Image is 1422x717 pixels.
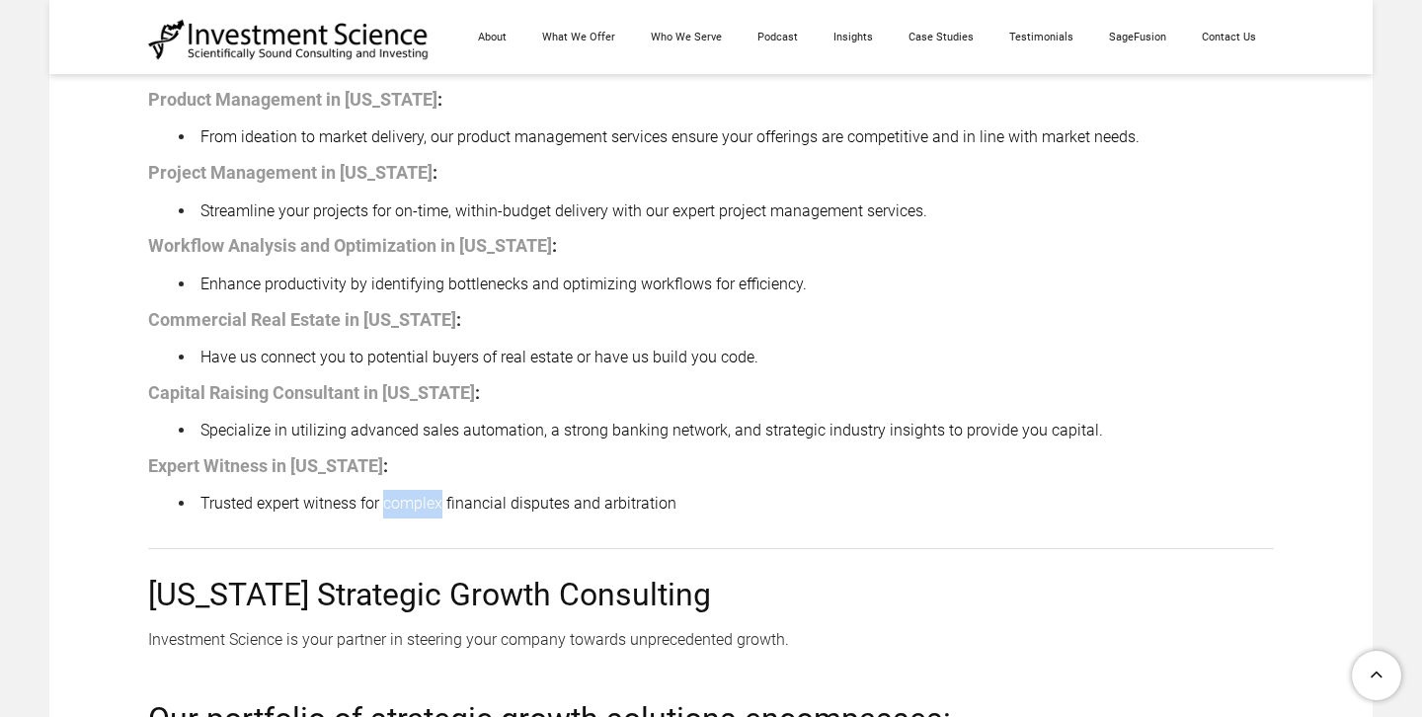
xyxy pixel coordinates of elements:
a: Workflow Analysis and Optimization in [US_STATE] [148,235,552,256]
a: To Top [1344,643,1412,707]
div: Investment Science is your partner in steering your company towards unprecedented growth. ​ [148,626,1274,683]
span: Enhance productivity by identifying bottlenecks and optimizing workflo [200,275,692,293]
font: Have us connect you to potential buyers of real estate or have us build you code. [200,348,758,366]
span: Streamline your projects for on-time, within-budget delivery with our expert project management s... [200,201,927,220]
img: Investment Science | NYC Consulting Services [148,18,430,61]
span: From ideation to market delivery, our product management services ensure your offerings are compe... [200,127,1140,146]
font: : [148,162,437,183]
font: Specialize in utilizing advanced sales automation, a strong banking network, and strategic indust... [200,421,1103,439]
font: : [148,235,557,256]
a: Product Management in [US_STATE] [148,89,437,110]
font: : [148,89,442,110]
font: : [148,382,480,403]
font: : [148,309,461,330]
a: Capital Raising Consultant in [US_STATE] [148,382,475,403]
font: Trusted expert witness for complex financial disputes and arbitration [200,494,676,513]
a: Project Management in [US_STATE] [148,162,433,183]
a: Commercial Real Estate in [US_STATE] [148,309,456,330]
a: Expert Witness in [US_STATE] [148,455,383,476]
span: ws for efficiency. [692,275,807,293]
font: : [148,455,388,476]
font: [US_STATE] Strategic Growth Consulting [148,576,711,613]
